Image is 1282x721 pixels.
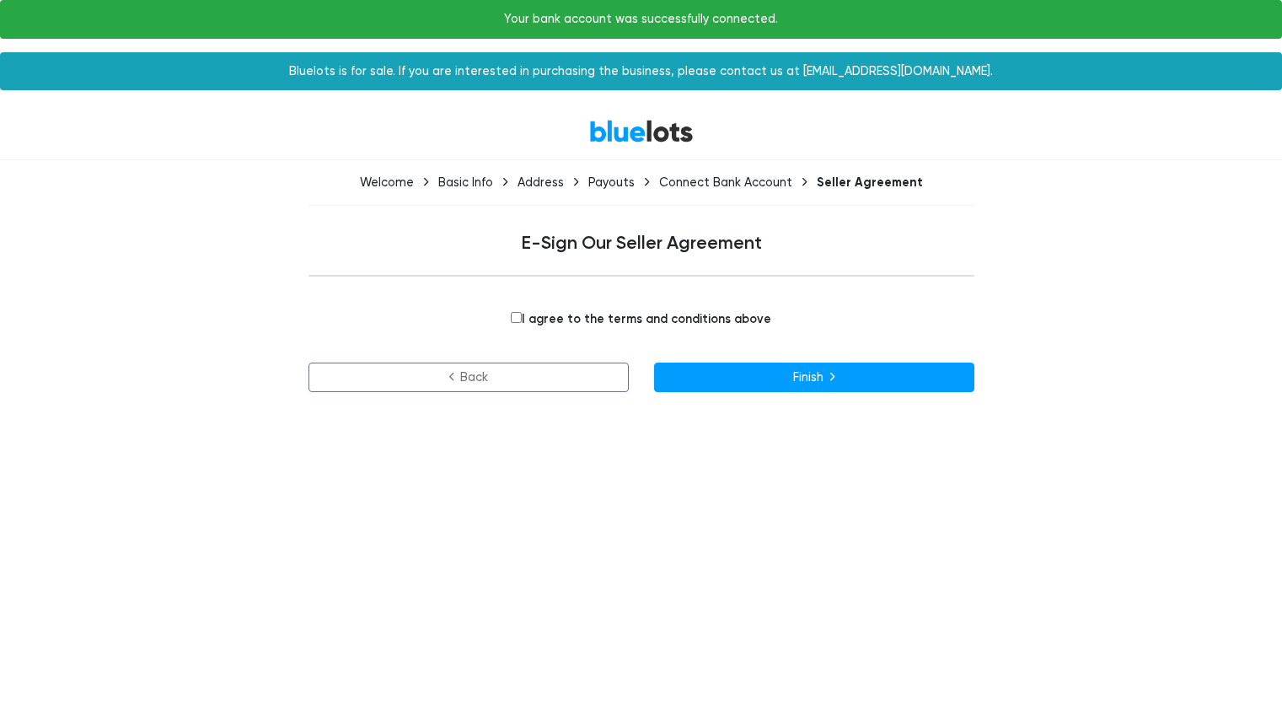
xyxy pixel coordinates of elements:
[588,175,635,190] div: Payouts
[589,119,694,143] a: BlueLots
[511,312,522,323] input: I agree to the terms and conditions above
[511,310,771,329] label: I agree to the terms and conditions above
[518,175,564,190] div: Address
[654,363,974,393] button: Finish
[438,175,493,190] div: Basic Info
[817,175,923,190] div: Seller Agreement
[136,233,1147,255] h4: E-Sign Our Seller Agreement
[308,363,629,393] a: Back
[659,175,792,190] div: Connect Bank Account
[360,175,414,190] div: Welcome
